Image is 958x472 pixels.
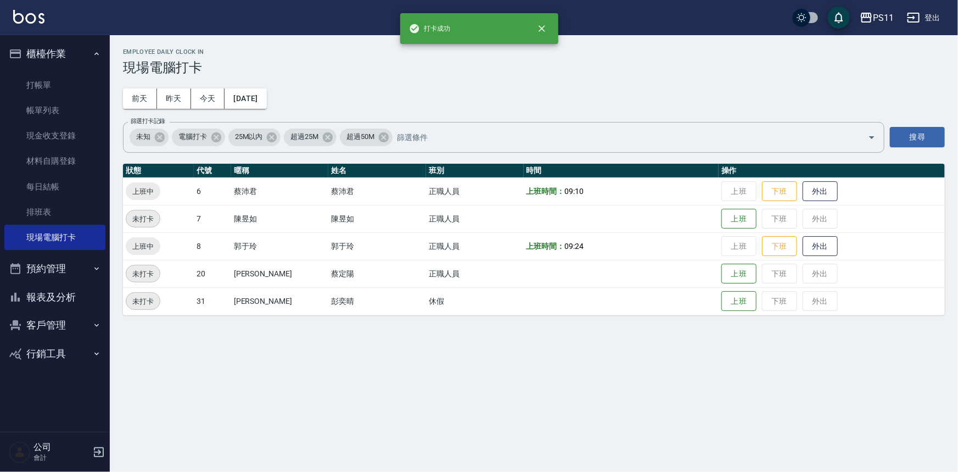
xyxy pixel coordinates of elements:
span: 電腦打卡 [172,131,214,142]
button: 今天 [191,88,225,109]
a: 打帳單 [4,73,105,98]
div: 電腦打卡 [172,129,225,146]
button: 下班 [762,236,797,257]
td: 正職人員 [426,260,524,287]
button: close [530,16,554,41]
td: 蔡定陽 [328,260,426,287]
button: 搜尋 [890,127,945,147]
td: 蔡沛君 [328,177,426,205]
button: 客戶管理 [4,311,105,340]
span: 09:24 [564,242,584,251]
th: 班別 [426,164,524,178]
td: 陳昱如 [328,205,426,232]
button: 外出 [803,181,838,202]
th: 姓名 [328,164,426,178]
span: 超過50M [340,131,381,142]
div: 超過25M [284,129,337,146]
span: 未打卡 [126,268,160,280]
a: 帳單列表 [4,98,105,123]
button: 上班 [721,291,757,312]
button: 報表及分析 [4,283,105,312]
th: 操作 [719,164,945,178]
td: 郭于玲 [231,232,329,260]
td: 休假 [426,287,524,315]
button: 預約管理 [4,254,105,283]
h2: Employee Daily Clock In [123,48,945,55]
td: 20 [194,260,231,287]
span: 超過25M [284,131,325,142]
span: 打卡成功 [409,23,451,34]
button: [DATE] [225,88,266,109]
td: 8 [194,232,231,260]
span: 上班中 [126,241,160,252]
span: 上班中 [126,186,160,197]
button: 登出 [903,8,945,28]
div: 超過50M [340,129,393,146]
p: 會計 [33,453,89,463]
td: [PERSON_NAME] [231,287,329,315]
h3: 現場電腦打卡 [123,60,945,75]
a: 現場電腦打卡 [4,225,105,250]
th: 暱稱 [231,164,329,178]
label: 篩選打卡記錄 [131,117,165,125]
th: 狀態 [123,164,194,178]
input: 篩選條件 [394,127,849,147]
a: 排班表 [4,199,105,225]
button: 上班 [721,209,757,229]
img: Logo [13,10,44,24]
b: 上班時間： [526,187,565,196]
button: 前天 [123,88,157,109]
b: 上班時間： [526,242,565,251]
span: 未知 [130,131,157,142]
th: 代號 [194,164,231,178]
td: 正職人員 [426,205,524,232]
span: 未打卡 [126,296,160,307]
a: 現金收支登錄 [4,123,105,148]
button: 行銷工具 [4,340,105,368]
span: 25M以內 [228,131,270,142]
span: 未打卡 [126,213,160,225]
th: 時間 [524,164,719,178]
td: 31 [194,287,231,315]
td: 郭于玲 [328,232,426,260]
div: PS11 [873,11,894,25]
td: 正職人員 [426,232,524,260]
td: 6 [194,177,231,205]
td: 正職人員 [426,177,524,205]
span: 09:10 [564,187,584,196]
h5: 公司 [33,442,89,453]
button: 外出 [803,236,838,257]
a: 每日結帳 [4,174,105,199]
div: 25M以內 [228,129,281,146]
div: 未知 [130,129,169,146]
button: save [828,7,850,29]
td: 蔡沛君 [231,177,329,205]
img: Person [9,441,31,463]
button: 上班 [721,264,757,284]
button: Open [863,129,881,146]
td: 陳昱如 [231,205,329,232]
button: 櫃檯作業 [4,40,105,68]
a: 材料自購登錄 [4,148,105,174]
td: 彭奕晴 [328,287,426,315]
button: PS11 [855,7,898,29]
button: 昨天 [157,88,191,109]
button: 下班 [762,181,797,202]
td: 7 [194,205,231,232]
td: [PERSON_NAME] [231,260,329,287]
